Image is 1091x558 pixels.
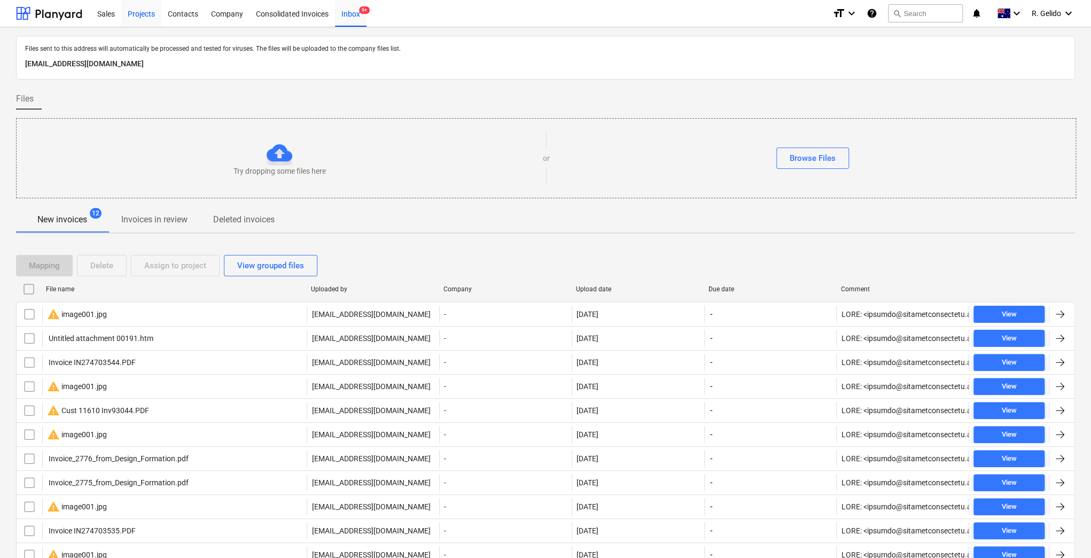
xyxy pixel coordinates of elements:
[233,166,326,176] p: Try dropping some files here
[841,285,965,293] div: Comment
[25,45,1066,53] p: Files sent to this address will automatically be processed and tested for viruses. The files will...
[1002,477,1017,489] div: View
[709,453,714,464] span: -
[973,378,1045,395] button: View
[311,453,430,464] p: [EMAIL_ADDRESS][DOMAIN_NAME]
[576,310,598,319] div: [DATE]
[576,285,700,293] div: Upload date
[47,500,107,513] div: image001.jpg
[893,9,901,18] span: search
[1062,7,1075,20] i: keyboard_arrow_down
[709,405,714,416] span: -
[576,382,598,391] div: [DATE]
[709,525,714,536] span: -
[576,526,598,535] div: [DATE]
[973,474,1045,491] button: View
[47,526,136,535] div: Invoice IN274703535.PDF
[47,308,60,321] span: warning
[439,474,572,491] div: -
[47,428,107,441] div: image001.jpg
[47,404,60,417] span: warning
[709,501,714,512] span: -
[37,213,87,226] p: New invoices
[47,334,153,343] div: Untitled attachment 00191.htm
[576,334,598,343] div: [DATE]
[90,208,102,219] span: 12
[576,502,598,511] div: [DATE]
[439,402,572,419] div: -
[709,381,714,392] span: -
[439,426,572,443] div: -
[543,153,550,164] p: or
[1002,429,1017,441] div: View
[311,309,430,320] p: [EMAIL_ADDRESS][DOMAIN_NAME]
[439,522,572,539] div: -
[973,498,1045,515] button: View
[1002,525,1017,537] div: View
[709,357,714,368] span: -
[443,285,567,293] div: Company
[224,255,317,276] button: View grouped files
[16,92,34,105] span: Files
[845,7,858,20] i: keyboard_arrow_down
[311,501,430,512] p: [EMAIL_ADDRESS][DOMAIN_NAME]
[1038,507,1091,558] div: Chat Widget
[776,148,849,169] button: Browse Files
[439,498,572,515] div: -
[1002,501,1017,513] div: View
[973,450,1045,467] button: View
[1002,356,1017,369] div: View
[311,333,430,344] p: [EMAIL_ADDRESS][DOMAIN_NAME]
[359,6,370,14] span: 9+
[439,330,572,347] div: -
[1032,9,1061,18] span: R. Gelido
[867,7,877,20] i: Knowledge base
[888,4,963,22] button: Search
[213,213,275,226] p: Deleted invoices
[709,333,714,344] span: -
[708,285,832,293] div: Due date
[709,309,714,320] span: -
[47,380,107,393] div: image001.jpg
[709,429,714,440] span: -
[311,285,435,293] div: Uploaded by
[576,454,598,463] div: [DATE]
[47,428,60,441] span: warning
[1002,332,1017,345] div: View
[1002,453,1017,465] div: View
[439,306,572,323] div: -
[47,500,60,513] span: warning
[47,308,107,321] div: image001.jpg
[47,404,149,417] div: Cust 11610 Inv93044.PDF
[47,380,60,393] span: warning
[311,405,430,416] p: [EMAIL_ADDRESS][DOMAIN_NAME]
[832,7,845,20] i: format_size
[1010,7,1023,20] i: keyboard_arrow_down
[16,118,1076,198] div: Try dropping some files hereorBrowse Files
[973,426,1045,443] button: View
[237,259,304,273] div: View grouped files
[311,477,430,488] p: [EMAIL_ADDRESS][DOMAIN_NAME]
[311,525,430,536] p: [EMAIL_ADDRESS][DOMAIN_NAME]
[973,402,1045,419] button: View
[971,7,982,20] i: notifications
[576,358,598,367] div: [DATE]
[46,285,302,293] div: File name
[311,381,430,392] p: [EMAIL_ADDRESS][DOMAIN_NAME]
[439,378,572,395] div: -
[973,522,1045,539] button: View
[311,357,430,368] p: [EMAIL_ADDRESS][DOMAIN_NAME]
[709,477,714,488] span: -
[1002,308,1017,321] div: View
[47,358,136,367] div: Invoice IN274703544.PDF
[25,58,1066,71] p: [EMAIL_ADDRESS][DOMAIN_NAME]
[439,354,572,371] div: -
[576,430,598,439] div: [DATE]
[973,330,1045,347] button: View
[47,478,189,487] div: Invoice_2775_from_Design_Formation.pdf
[576,478,598,487] div: [DATE]
[973,306,1045,323] button: View
[311,429,430,440] p: [EMAIL_ADDRESS][DOMAIN_NAME]
[973,354,1045,371] button: View
[121,213,188,226] p: Invoices in review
